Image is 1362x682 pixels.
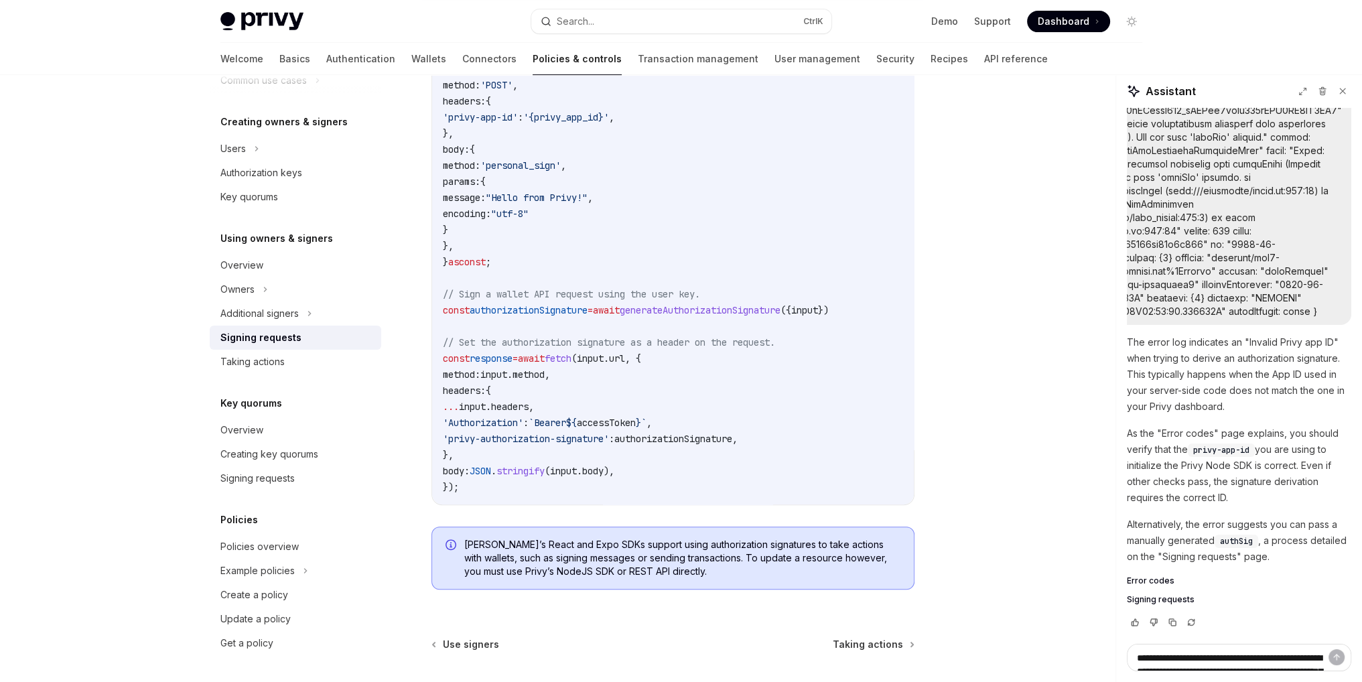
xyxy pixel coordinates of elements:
[1038,15,1089,28] span: Dashboard
[443,433,609,445] span: 'privy-authorization-signature'
[446,539,459,553] svg: Info
[210,607,381,631] a: Update a policy
[513,352,518,364] span: =
[1027,11,1110,32] a: Dashboard
[780,304,791,316] span: ({
[1127,575,1174,586] span: Error codes
[491,208,529,220] span: "utf-8"
[561,159,566,172] span: ,
[1127,334,1351,415] p: The error log indicates an "Invalid Privy app ID" when trying to derive an authorization signatur...
[443,224,448,236] span: }
[220,189,278,205] div: Key quorums
[220,141,246,157] div: Users
[210,350,381,374] a: Taking actions
[443,352,470,364] span: const
[443,143,470,155] span: body:
[566,417,577,429] span: ${
[443,288,700,300] span: // Sign a wallet API request using the user key.
[220,257,263,273] div: Overview
[609,111,614,123] span: ,
[577,417,636,429] span: accessToken
[279,43,310,75] a: Basics
[1127,594,1195,605] span: Signing requests
[486,401,491,413] span: .
[582,465,604,477] span: body
[220,587,288,603] div: Create a policy
[220,470,295,486] div: Signing requests
[210,535,381,559] a: Policies overview
[604,352,609,364] span: .
[443,95,486,107] span: headers:
[518,111,523,123] span: :
[636,417,641,429] span: }
[443,368,480,381] span: method:
[443,79,480,91] span: method:
[523,417,529,429] span: :
[220,635,273,651] div: Get a policy
[1121,11,1142,32] button: Toggle dark mode
[480,368,507,381] span: input
[774,43,860,75] a: User management
[557,13,594,29] div: Search...
[531,9,831,33] button: Search...CtrlK
[588,192,593,204] span: ,
[550,465,577,477] span: input
[464,538,900,578] span: [PERSON_NAME]’s React and Expo SDKs support using authorization signatures to take actions with w...
[571,352,577,364] span: (
[931,15,958,28] a: Demo
[459,401,486,413] span: input
[588,304,593,316] span: =
[443,336,775,348] span: // Set the authorization signature as a header on the request.
[974,15,1011,28] a: Support
[443,111,518,123] span: 'privy-app-id'
[220,305,299,322] div: Additional signers
[220,611,291,627] div: Update a policy
[443,385,486,397] span: headers:
[210,631,381,655] a: Get a policy
[443,159,480,172] span: method:
[609,433,614,445] span: :
[818,304,829,316] span: })
[523,111,609,123] span: '{privy_app_id}'
[480,79,513,91] span: 'POST'
[577,465,582,477] span: .
[876,43,914,75] a: Security
[220,563,295,579] div: Example policies
[220,114,348,130] h5: Creating owners & signers
[491,401,529,413] span: headers
[625,352,641,364] span: , {
[210,161,381,185] a: Authorization keys
[220,354,285,370] div: Taking actions
[448,256,459,268] span: as
[443,304,470,316] span: const
[1146,83,1196,99] span: Assistant
[443,401,459,413] span: ...
[210,418,381,442] a: Overview
[220,330,301,346] div: Signing requests
[480,176,486,188] span: {
[220,395,282,411] h5: Key quorums
[443,176,480,188] span: params:
[210,326,381,350] a: Signing requests
[486,192,588,204] span: "Hello from Privy!"
[609,352,625,364] span: url
[513,368,545,381] span: method
[1127,575,1351,586] a: Error codes
[486,95,491,107] span: {
[220,230,333,247] h5: Using owners & signers
[486,385,491,397] span: {
[545,352,571,364] span: fetch
[220,446,318,462] div: Creating key quorums
[470,352,513,364] span: response
[220,512,258,528] h5: Policies
[545,368,550,381] span: ,
[791,304,818,316] span: input
[1127,425,1351,506] p: As the "Error codes" page explains, you should verify that the you are using to initialize the Pr...
[459,256,486,268] span: const
[486,256,491,268] span: ;
[443,465,470,477] span: body:
[533,43,622,75] a: Policies & controls
[614,433,732,445] span: authorizationSignature
[443,240,454,252] span: },
[210,442,381,466] a: Creating key quorums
